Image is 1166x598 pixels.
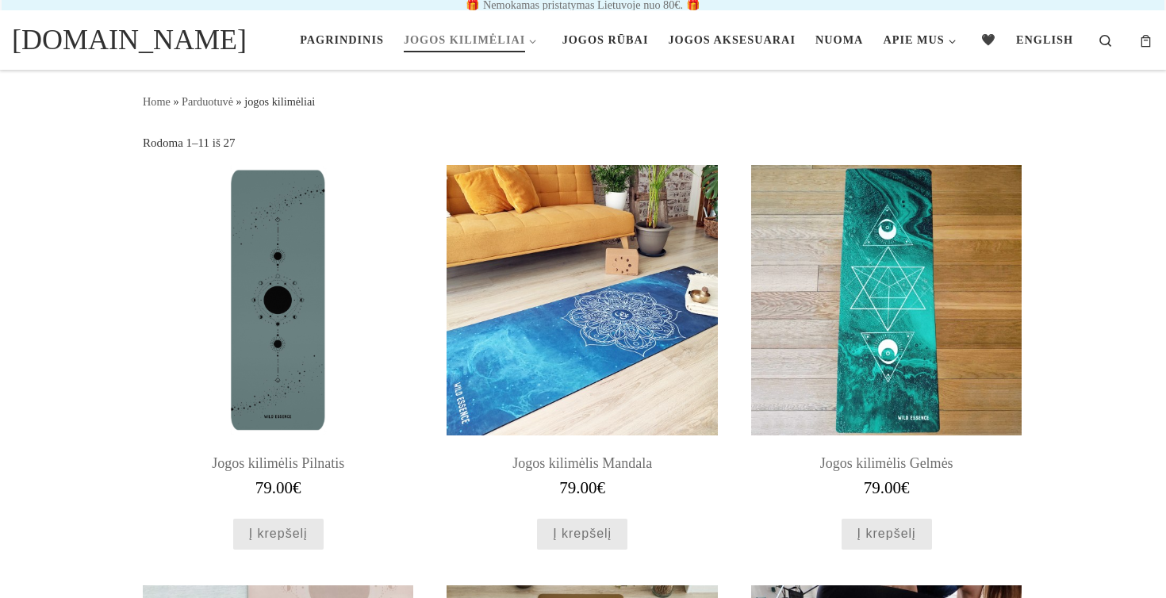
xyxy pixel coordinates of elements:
h2: Jogos kilimėlis Mandala [447,447,717,480]
a: Nuoma [811,23,869,56]
a: English [1011,23,1078,56]
a: 🖤 [976,23,1002,56]
span: € [901,478,910,497]
span: 🖤 [981,23,996,52]
span: € [597,478,606,497]
a: Jogos rūbai [557,23,653,56]
a: Jogos kilimėliai [399,23,547,56]
span: Jogos aksesuarai [668,23,796,52]
span: Nuoma [815,23,863,52]
a: Parduotuvė [182,95,233,108]
span: Jogos rūbai [562,23,649,52]
span: Pagrindinis [300,23,384,52]
a: Add to cart: “Jogos kilimėlis Pilnatis” [233,519,324,550]
bdi: 79.00 [864,478,910,497]
a: Home [143,95,171,108]
a: Add to cart: “Jogos kilimėlis Gelmės” [842,519,932,550]
bdi: 79.00 [559,478,605,497]
span: jogos kilimėliai [244,95,315,108]
p: Rodoma 1–11 iš 27 [143,134,236,152]
a: jogos kilimelisjogos kilimelisJogos kilimėlis Pilnatis 79.00€ [143,165,413,498]
span: English [1016,23,1073,52]
span: » [236,95,242,108]
a: Add to cart: “Jogos kilimėlis Mandala” [537,519,627,550]
a: Mankštos KilimėlisMankštos KilimėlisJogos kilimėlis Gelmės 79.00€ [751,165,1022,498]
span: » [173,95,178,108]
span: Apie mus [883,23,944,52]
span: Jogos kilimėliai [404,23,525,52]
a: jogos kilimeliaijogos kilimeliaiJogos kilimėlis Mandala 79.00€ [447,165,717,498]
h2: Jogos kilimėlis Gelmės [751,447,1022,480]
h2: Jogos kilimėlis Pilnatis [143,447,413,480]
a: Pagrindinis [295,23,389,56]
a: [DOMAIN_NAME] [12,18,247,61]
a: Jogos aksesuarai [663,23,800,56]
span: € [293,478,301,497]
bdi: 79.00 [255,478,301,497]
